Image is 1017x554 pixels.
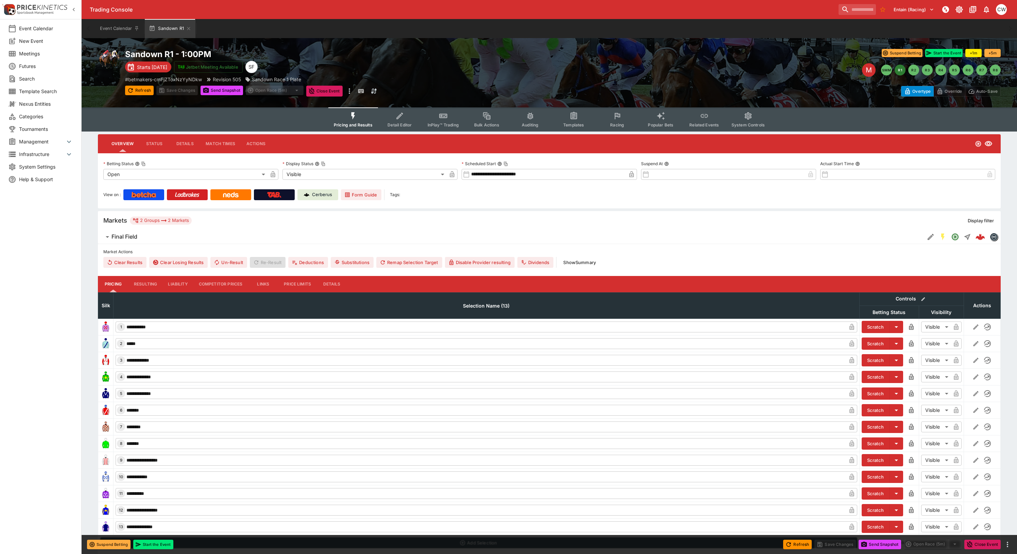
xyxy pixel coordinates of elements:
[964,215,998,226] button: Display filter
[462,161,496,167] p: Scheduled Start
[162,276,193,292] button: Liability
[497,161,502,166] button: Scheduled StartCopy To Clipboard
[306,86,343,97] button: Close Event
[19,163,73,170] span: System Settings
[862,487,890,500] button: Scratch
[245,61,258,73] div: Sugaluopea Filipaina
[341,189,381,200] a: Form Guide
[953,3,965,16] button: Toggle light/dark mode
[976,232,985,242] div: e49b8eeb-ed94-43ba-a0a7-d6ec5c9564f5
[862,404,890,416] button: Scratch
[119,458,124,463] span: 9
[976,65,987,75] button: R7
[994,2,1009,17] button: Christopher Winter
[125,76,202,83] p: Copy To Clipboard
[87,540,131,549] button: Suspend Betting
[141,161,146,166] button: Copy To Clipboard
[610,122,624,127] span: Racing
[118,524,124,529] span: 13
[98,230,925,244] button: Final Field
[890,4,938,15] button: Select Tenant
[119,325,123,329] span: 1
[90,6,836,13] div: Trading Console
[334,122,373,127] span: Pricing and Results
[119,375,124,379] span: 4
[517,257,553,268] button: Dividends
[976,88,998,95] p: Auto-Save
[103,257,146,268] button: Clear Results
[921,438,951,449] div: Visible
[100,371,111,382] img: runner 4
[282,161,313,167] p: Display Status
[648,122,673,127] span: Popular Bets
[193,276,248,292] button: Competitor Prices
[19,50,73,57] span: Meetings
[100,388,111,399] img: runner 5
[118,508,124,513] span: 12
[921,505,951,516] div: Visible
[940,3,952,16] button: NOT Connected to PK
[304,192,309,197] img: Cerberus
[100,488,111,499] img: runner 11
[921,355,951,366] div: Visible
[963,65,973,75] button: R6
[1003,540,1012,549] button: more
[921,455,951,466] div: Visible
[689,122,719,127] span: Related Events
[170,136,200,152] button: Details
[859,292,964,306] th: Controls
[19,100,73,107] span: Nexus Entities
[19,113,73,120] span: Categories
[118,491,124,496] span: 11
[175,192,200,197] img: Ladbrokes
[135,161,140,166] button: Betting StatusCopy To Clipboard
[503,161,508,166] button: Copy To Clipboard
[100,471,111,482] img: runner 10
[664,161,669,166] button: Suspend At
[961,231,973,243] button: Straight
[973,230,987,244] a: e49b8eeb-ed94-43ba-a0a7-d6ec5c9564f5
[933,86,965,97] button: Override
[976,232,985,242] img: logo-cerberus--red.svg
[111,233,137,240] h6: Final Field
[895,65,906,75] button: R1
[137,64,167,71] p: Starts [DATE]
[100,421,111,432] img: runner 7
[17,5,67,10] img: PriceKinetics
[210,257,247,268] span: Un-Result
[881,65,892,75] button: SMM
[563,122,584,127] span: Templates
[133,540,173,549] button: Start the Event
[213,76,241,83] p: Revision 505
[921,488,951,499] div: Visible
[98,49,120,71] img: horse_racing.png
[118,474,124,479] span: 10
[922,65,933,75] button: R3
[862,321,890,333] button: Scratch
[282,169,447,180] div: Visible
[882,49,923,57] button: Suspend Betting
[522,122,538,127] span: Auditing
[908,65,919,75] button: R2
[132,192,156,197] img: Betcha
[200,136,241,152] button: Match Times
[967,3,979,16] button: Documentation
[201,86,243,95] button: Send Snapshot
[455,302,517,310] span: Selection Name (13)
[921,338,951,349] div: Visible
[98,292,114,318] th: Silk
[862,504,890,516] button: Scratch
[174,61,243,73] button: Jetbet Meeting Available
[990,233,998,241] img: betmakers
[862,354,890,366] button: Scratch
[641,161,663,167] p: Suspend At
[248,276,278,292] button: Links
[139,136,170,152] button: Status
[331,257,374,268] button: Substitutions
[731,122,765,127] span: System Controls
[984,140,993,148] svg: Visible
[904,539,962,549] div: split button
[921,405,951,416] div: Visible
[881,65,1001,75] nav: pagination navigation
[445,257,515,268] button: Disable Provider resulting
